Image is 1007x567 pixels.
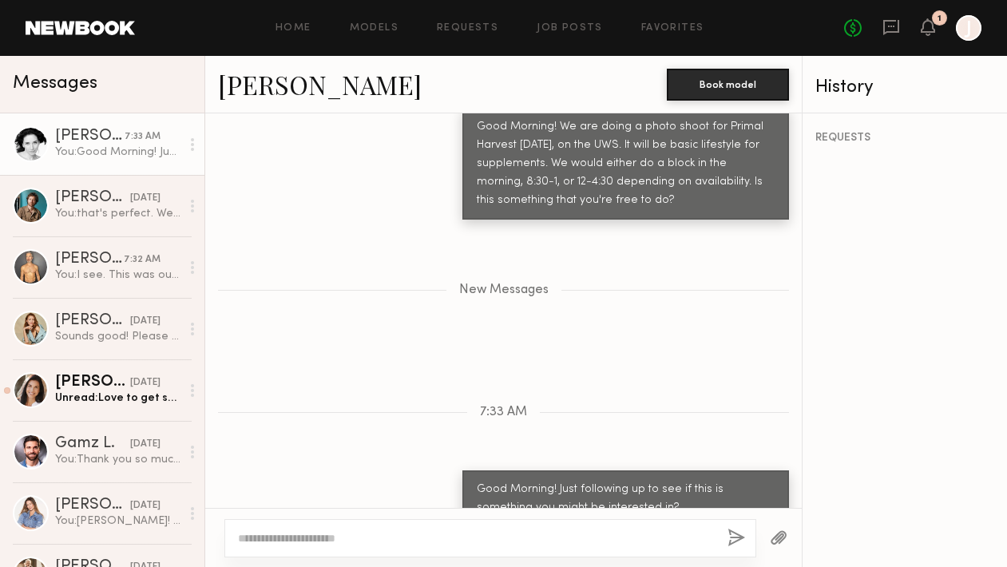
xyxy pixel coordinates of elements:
div: [DATE] [130,314,161,329]
div: You: that's perfect. We will use on our website, some socials and some email, but primarily close... [55,206,180,221]
div: Good Morning! Just following up to see if this is something you might be interested in? [477,481,775,517]
div: [PERSON_NAME] [55,190,130,206]
span: 7:33 AM [480,406,527,419]
div: REQUESTS [815,133,994,144]
div: You: [PERSON_NAME]! So sorry for the delay. I'm just coming up for air. We would LOVE to send you... [55,513,180,529]
a: Book model [667,77,789,90]
div: [DATE] [130,498,161,513]
a: Job Posts [537,23,603,34]
div: 7:33 AM [125,129,161,145]
div: [PERSON_NAME] [55,375,130,391]
div: [DATE] [130,191,161,206]
div: [DATE] [130,437,161,452]
div: [PERSON_NAME] [55,498,130,513]
a: [PERSON_NAME] [218,67,422,101]
a: Favorites [641,23,704,34]
div: 7:32 AM [124,252,161,268]
a: J [956,15,981,41]
span: New Messages [459,283,549,297]
div: You: I see. This was out of our planned budget so I will save your information for the next shoot... [55,268,180,283]
div: [PERSON_NAME] [55,252,124,268]
div: [DATE] [130,375,161,391]
div: [PERSON_NAME] [55,129,125,145]
div: You: Thank you so much for letting me know! We appreciate it! [55,452,180,467]
button: Book model [667,69,789,101]
a: Requests [437,23,498,34]
div: 1 [938,14,942,23]
div: Sounds good! Please let me know what the rate is for this job. Thank you! [55,329,180,344]
div: Unread: Love to get some photos from our shoot day! Can you email them to me? [EMAIL_ADDRESS][DOM... [55,391,180,406]
div: Gamz L. [55,436,130,452]
a: Models [350,23,398,34]
a: Home [276,23,311,34]
div: Good Morning! We are doing a photo shoot for Primal Harvest [DATE], on the UWS. It will be basic ... [477,118,775,210]
div: History [815,78,994,97]
div: [PERSON_NAME] [55,313,130,329]
div: You: Good Morning! Just following up to see if this is something you might be interested in? [55,145,180,160]
span: Messages [13,74,97,93]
